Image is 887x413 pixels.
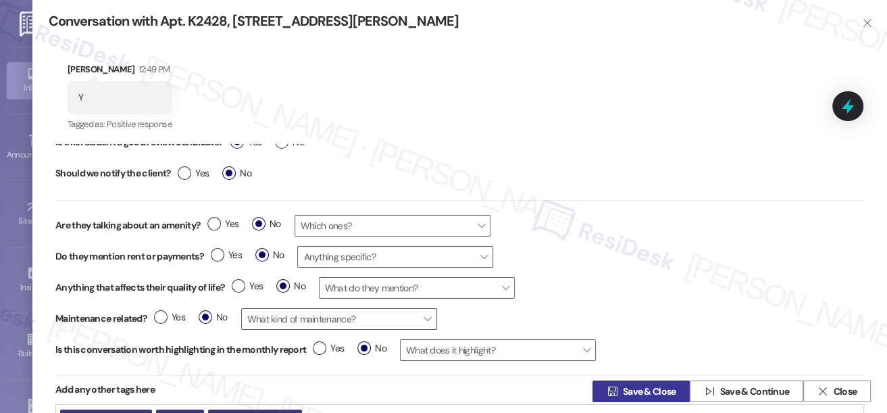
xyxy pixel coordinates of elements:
div: [PERSON_NAME] [68,62,172,81]
span: What does it highlight? [400,339,596,361]
span: Save & Close [623,385,676,399]
button: Save & Continue [690,381,803,402]
label: Anything that affects their quality of life? [55,281,225,295]
span: Yes [313,341,344,356]
span: Yes [232,279,263,293]
span: Yes [154,310,185,324]
i:  [862,18,872,28]
span: Save & Continue [720,385,790,399]
div: Tagged as: [68,114,172,134]
label: Should we notify the client? [55,163,171,184]
label: Is this conversation worth highlighting in the monthly report [55,343,306,357]
span: No [222,166,251,180]
span: Yes [207,217,238,231]
i:  [817,386,828,397]
button: Save & Close [592,381,690,402]
span: No [255,248,284,262]
div: 12:49 PM [135,62,170,76]
span: Which ones? [295,215,490,237]
i:  [704,386,714,397]
span: No [199,310,228,324]
span: No [276,279,305,293]
i:  [607,386,617,397]
span: Close [833,385,857,399]
button: Close [803,381,871,402]
span: What do they mention? [319,277,515,299]
label: Are they talking about an amenity? [55,218,201,233]
span: What kind of maintenance? [241,308,437,330]
span: No [252,217,281,231]
span: No [357,341,386,356]
label: Maintenance related? [55,312,147,326]
span: Yes [211,248,242,262]
span: Anything specific? [297,246,493,268]
div: Conversation with Apt. K2428, [STREET_ADDRESS][PERSON_NAME] [49,12,840,30]
label: Do they mention rent or payments? [55,249,204,264]
span: Positive response [107,118,172,130]
span: Yes [178,166,209,180]
div: Y [78,91,83,105]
